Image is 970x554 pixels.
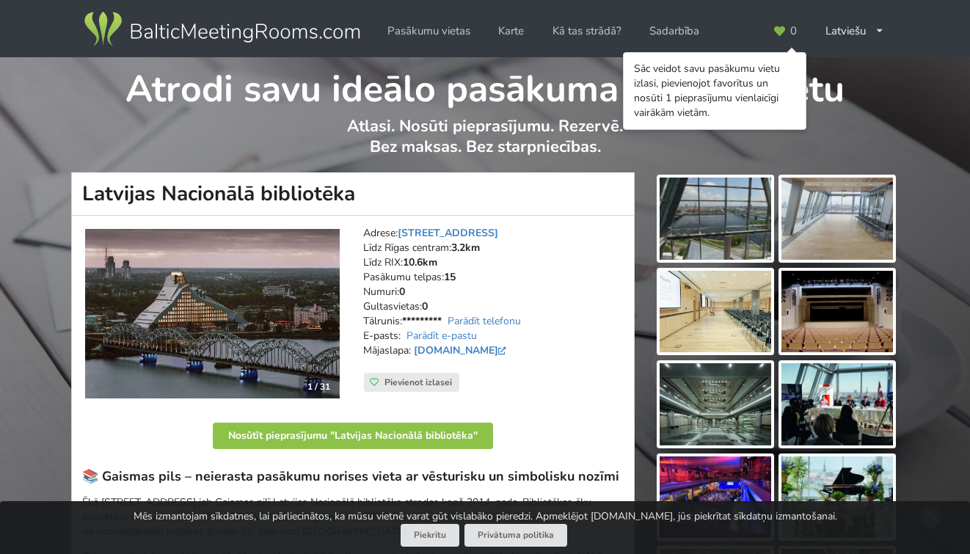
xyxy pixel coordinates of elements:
[213,423,493,449] button: Nosūtīt pieprasījumu "Latvijas Nacionālā bibliotēka"
[660,271,771,353] img: Latvijas Nacionālā bibliotēka | Rīga | Pasākumu vieta - galerijas bilde
[660,178,771,260] img: Latvijas Nacionālā bibliotēka | Rīga | Pasākumu vieta - galerijas bilde
[406,329,477,343] a: Parādīt e-pastu
[542,17,632,45] a: Kā tas strādā?
[384,376,452,388] span: Pievienot izlasei
[82,495,624,539] p: Ēkā [STREET_ADDRESS] jeb Gaismas pilī Latvijas Nacionālā bibliotēka atrodas kopš 2014. gada. Bibl...
[790,26,797,37] span: 0
[363,226,624,373] address: Adrese: Līdz Rīgas centram: Līdz RIX: Pasākumu telpas: Numuri: Gultasvietas: Tālrunis: E-pasts: M...
[85,229,340,399] a: Konferenču centrs | Rīga | Latvijas Nacionālā bibliotēka 1 / 31
[660,363,771,445] img: Latvijas Nacionālā bibliotēka | Rīga | Pasākumu vieta - galerijas bilde
[72,116,899,172] p: Atlasi. Nosūti pieprasījumu. Rezervē. Bez maksas. Bez starpniecības.
[781,456,893,539] img: Latvijas Nacionālā bibliotēka | Rīga | Pasākumu vieta - galerijas bilde
[639,17,710,45] a: Sadarbība
[71,172,635,216] h1: Latvijas Nacionālā bibliotēka
[781,363,893,445] img: Latvijas Nacionālā bibliotēka | Rīga | Pasākumu vieta - galerijas bilde
[398,226,498,240] a: [STREET_ADDRESS]
[488,17,534,45] a: Karte
[781,271,893,353] img: Latvijas Nacionālā bibliotēka | Rīga | Pasākumu vieta - galerijas bilde
[85,229,340,399] img: Konferenču centrs | Rīga | Latvijas Nacionālā bibliotēka
[401,524,459,547] button: Piekrītu
[448,314,521,328] a: Parādīt telefonu
[377,17,481,45] a: Pasākumu vietas
[403,255,437,269] strong: 10.6km
[82,468,624,485] h3: 📚 Gaismas pils – neierasta pasākumu norises vieta ar vēsturisku un simbolisku nozīmi
[299,376,339,398] div: 1 / 31
[444,270,456,284] strong: 15
[451,241,480,255] strong: 3.2km
[634,62,795,120] div: Sāc veidot savu pasākumu vietu izlasi, pievienojot favorītus un nosūti 1 pieprasījumu vienlaicīgi...
[422,299,428,313] strong: 0
[781,178,893,260] img: Latvijas Nacionālā bibliotēka | Rīga | Pasākumu vieta - galerijas bilde
[464,524,567,547] a: Privātuma politika
[414,343,510,357] a: [DOMAIN_NAME]
[81,9,362,50] img: Baltic Meeting Rooms
[815,17,895,45] div: Latviešu
[399,285,405,299] strong: 0
[660,456,771,539] img: Latvijas Nacionālā bibliotēka | Rīga | Pasākumu vieta - galerijas bilde
[72,57,899,113] h1: Atrodi savu ideālo pasākuma norises vietu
